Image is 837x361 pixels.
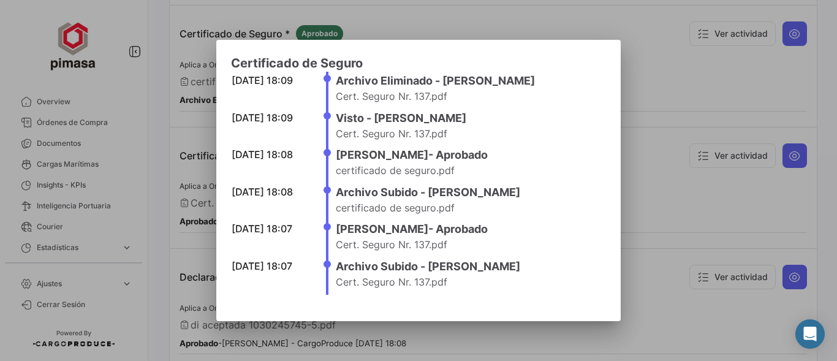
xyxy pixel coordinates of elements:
[336,202,455,214] span: certificado de seguro.pdf
[336,146,599,164] h4: [PERSON_NAME] - Aprobado
[336,184,599,201] h4: Archivo Subido - [PERSON_NAME]
[336,72,599,89] h4: Archivo Eliminado - [PERSON_NAME]
[336,164,455,177] span: certificado de seguro.pdf
[336,90,447,102] span: Cert. Seguro Nr. 137.pdf
[336,258,599,275] h4: Archivo Subido - [PERSON_NAME]
[232,148,305,161] div: [DATE] 18:08
[232,111,305,124] div: [DATE] 18:09
[232,74,305,87] div: [DATE] 18:09
[232,222,305,235] div: [DATE] 18:07
[231,55,606,72] h3: Certificado de Seguro
[336,276,447,288] span: Cert. Seguro Nr. 137.pdf
[336,221,599,238] h4: [PERSON_NAME] - Aprobado
[795,319,825,349] div: Abrir Intercom Messenger
[232,259,305,273] div: [DATE] 18:07
[336,238,447,251] span: Cert. Seguro Nr. 137.pdf
[336,110,599,127] h4: Visto - [PERSON_NAME]
[232,185,305,199] div: [DATE] 18:08
[336,127,447,140] span: Cert. Seguro Nr. 137.pdf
